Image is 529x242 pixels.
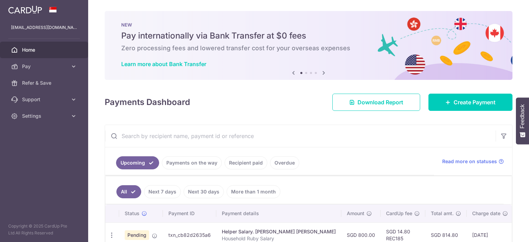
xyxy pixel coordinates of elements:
[11,24,77,31] p: [EMAIL_ADDRESS][DOMAIN_NAME]
[105,96,190,108] h4: Payments Dashboard
[225,156,267,169] a: Recipient paid
[162,156,222,169] a: Payments on the way
[442,158,497,165] span: Read more on statuses
[116,185,141,198] a: All
[125,230,149,240] span: Pending
[332,94,420,111] a: Download Report
[105,11,512,80] img: Bank transfer banner
[184,185,224,198] a: Next 30 days
[472,210,500,217] span: Charge date
[22,46,68,53] span: Home
[519,104,526,128] span: Feedback
[121,30,496,41] h5: Pay internationally via Bank Transfer at $0 fees
[454,98,496,106] span: Create Payment
[22,63,68,70] span: Pay
[222,228,336,235] div: Helper Salary. [PERSON_NAME] [PERSON_NAME]
[222,235,336,242] p: Household Ruby Salary
[442,158,504,165] a: Read more on statuses
[125,210,139,217] span: Status
[8,6,42,14] img: CardUp
[516,97,529,144] button: Feedback - Show survey
[121,22,496,28] p: NEW
[431,210,454,217] span: Total amt.
[347,210,364,217] span: Amount
[22,96,68,103] span: Support
[22,113,68,119] span: Settings
[116,156,159,169] a: Upcoming
[121,61,206,67] a: Learn more about Bank Transfer
[428,94,512,111] a: Create Payment
[121,44,496,52] h6: Zero processing fees and lowered transfer cost for your overseas expenses
[144,185,181,198] a: Next 7 days
[105,125,496,147] input: Search by recipient name, payment id or reference
[270,156,299,169] a: Overdue
[216,204,341,222] th: Payment details
[22,80,68,86] span: Refer & Save
[386,210,412,217] span: CardUp fee
[227,185,280,198] a: More than 1 month
[163,204,216,222] th: Payment ID
[357,98,403,106] span: Download Report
